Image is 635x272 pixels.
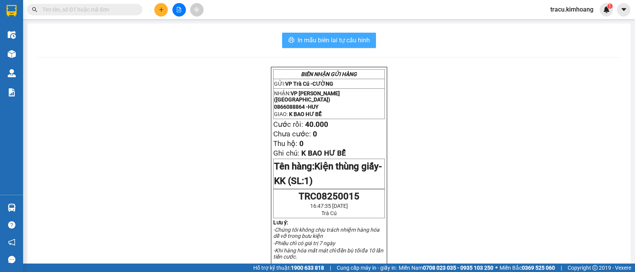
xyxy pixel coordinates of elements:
[274,90,384,103] p: NHẬN:
[423,265,493,271] strong: 0708 023 035 - 0935 103 250
[253,264,324,272] span: Hỗ trợ kỹ thuật:
[285,81,333,87] span: VP Trà Cú -
[321,210,337,216] span: Trà Cú
[8,50,16,58] img: warehouse-icon
[8,31,16,39] img: warehouse-icon
[176,7,182,12] span: file-add
[8,239,15,246] span: notification
[608,3,611,9] span: 1
[312,81,333,87] span: CƯỜNG
[274,90,340,103] span: VP [PERSON_NAME] ([GEOGRAPHIC_DATA])
[273,120,303,129] span: Cước rồi:
[274,161,382,186] span: Kiện thùng giấy- KK (SL:
[313,130,317,138] span: 0
[592,265,598,270] span: copyright
[299,139,304,148] span: 0
[495,266,498,269] span: ⚪️
[8,204,16,212] img: warehouse-icon
[154,3,168,17] button: plus
[291,265,324,271] strong: 1900 633 818
[274,111,322,117] span: GIAO:
[544,5,600,14] span: tracu.kimhoang
[273,219,288,226] strong: Lưu ý:
[273,130,311,138] span: Chưa cước:
[8,221,15,229] span: question-circle
[274,104,319,110] span: 0866088864 -
[8,256,15,263] span: message
[172,3,186,17] button: file-add
[282,33,376,48] button: printerIn mẫu biên lai tự cấu hình
[500,264,555,272] span: Miền Bắc
[301,149,346,158] span: K BAO HƯ BỂ
[620,6,627,13] span: caret-down
[304,176,312,186] span: 1)
[274,161,382,186] span: Tên hàng:
[273,149,299,158] span: Ghi chú:
[399,264,493,272] span: Miền Nam
[617,3,630,17] button: caret-down
[159,7,164,12] span: plus
[522,265,555,271] strong: 0369 525 060
[42,5,133,14] input: Tìm tên, số ĐT hoặc mã đơn
[273,139,297,148] span: Thu hộ:
[561,264,562,272] span: |
[8,69,16,77] img: warehouse-icon
[607,3,613,9] sup: 1
[330,264,331,272] span: |
[603,6,610,13] img: icon-new-feature
[8,88,16,96] img: solution-icon
[310,203,348,209] span: 16:47:35 [DATE]
[297,35,370,45] span: In mẫu biên lai tự cấu hình
[273,247,384,260] em: -Khi hàng hóa mất mát chỉ đền bù tối đa 10 lần tiền cước.
[337,264,397,272] span: Cung cấp máy in - giấy in:
[274,81,384,87] p: GỬI:
[273,227,379,239] em: -Chúng tôi không chịu trách nhiệm hàng hóa dễ vỡ trong bưu kiện
[288,37,294,44] span: printer
[305,120,328,129] span: 40.000
[299,191,359,202] span: TRC08250015
[273,240,335,246] em: -Phiếu chỉ có giá trị 7 ngày
[301,71,357,77] strong: BIÊN NHẬN GỬI HÀNG
[190,3,204,17] button: aim
[7,5,17,17] img: logo-vxr
[194,7,199,12] span: aim
[289,111,322,117] span: K BAO HƯ BỂ
[308,104,319,110] span: HUY
[32,7,37,12] span: search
